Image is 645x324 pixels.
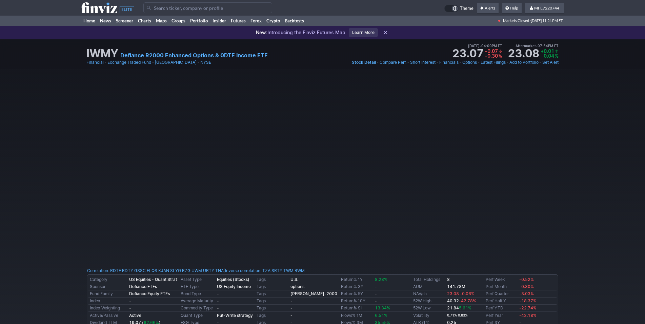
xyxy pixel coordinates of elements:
[452,48,484,59] strong: 23.07
[81,16,98,26] a: Home
[215,267,224,274] a: TNA
[407,59,409,66] span: •
[88,283,128,290] td: Sponsor
[481,59,506,66] a: Latest Filings
[485,54,498,58] td: -0.30
[516,43,559,49] span: Aftermarket 07:54PM ET
[340,283,374,290] td: Return% 3Y
[290,277,298,282] b: U.S.
[536,44,538,48] span: •
[88,276,128,283] td: Category
[447,313,468,317] small: 0.71% 0.83%
[255,298,289,305] td: Tags
[502,3,522,14] a: Help
[170,267,181,274] a: SLYG
[200,59,211,66] a: NYSE
[182,267,190,274] a: RZG
[340,305,374,312] td: Return% SI
[498,54,502,58] td: %
[197,59,200,66] span: •
[104,59,107,66] span: •
[147,267,157,274] a: FLQS
[217,305,219,310] b: -
[210,16,228,26] a: Insider
[485,49,498,54] td: -0.07
[412,298,446,305] td: 52W High
[410,59,436,66] a: Short Interest
[87,267,224,274] div: :
[503,16,531,26] span: Markets Closed ·
[459,305,471,310] span: 5.61%
[290,291,337,296] a: [PERSON_NAME]-2000
[519,298,537,303] span: -18.37%
[217,277,249,282] b: Equities (Stocks)
[255,276,289,283] td: Tags
[88,290,128,298] td: Fund Family
[129,298,131,303] b: -
[519,313,537,318] span: -42.18%
[531,16,563,26] span: [DATE] 11:24 PM ET
[412,305,446,312] td: 52W Low
[412,290,446,298] td: NAV/sh
[460,5,473,12] span: Theme
[554,54,559,58] td: %
[352,59,376,66] a: Stock Detail
[340,276,374,283] td: Return% 1Y
[179,305,216,312] td: Commodity Type
[134,267,146,274] a: GSSC
[217,313,253,318] b: Put-Write strategy
[340,312,374,319] td: Flows% 1M
[271,267,282,274] a: SRTY
[519,305,537,310] span: -22.74%
[519,277,534,282] span: -0.52%
[375,298,377,303] b: -
[143,2,272,13] input: Search
[484,298,518,305] td: Perf Half Y
[484,276,518,283] td: Perf Week
[248,16,264,26] a: Forex
[290,313,293,318] b: -
[179,283,216,290] td: ETF Type
[179,290,216,298] td: Bond Type
[468,43,502,49] span: [DATE] 04:00PM ET
[509,59,539,66] a: Add to Portfolio
[129,313,141,318] b: Active
[375,305,390,310] span: 13.34%
[192,267,202,274] a: UWM
[225,268,260,273] a: Inverse correlation
[459,298,476,303] span: -42.78%
[129,305,131,310] b: -
[158,267,169,274] a: KJAN
[256,29,345,36] p: Introducing the Finviz Futures Map
[447,305,471,310] b: 21.84
[377,59,379,66] span: •
[375,284,377,289] b: -
[290,305,293,310] b: -
[447,291,459,296] span: 23.08
[282,16,306,26] a: Backtests
[412,283,446,290] td: AUM
[459,59,462,66] span: •
[87,268,108,273] a: Correlation
[136,16,154,26] a: Charts
[541,54,554,58] td: 0.04
[114,16,136,26] a: Screener
[380,59,406,66] a: Compare Perf.
[484,290,518,298] td: Perf Quarter
[129,284,157,289] b: Defiance ETFs
[203,267,214,274] a: URTY
[439,59,459,66] a: Financials
[447,277,450,282] b: 8
[255,290,289,298] td: Tags
[179,298,216,305] td: Average Maturity
[481,60,506,65] span: Latest Filings
[447,284,465,289] b: 141.78M
[88,312,128,319] td: Active/Passive
[255,312,289,319] td: Tags
[290,284,304,289] b: options
[255,305,289,312] td: Tags
[122,267,133,274] a: RDTY
[478,59,480,66] span: •
[436,59,439,66] span: •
